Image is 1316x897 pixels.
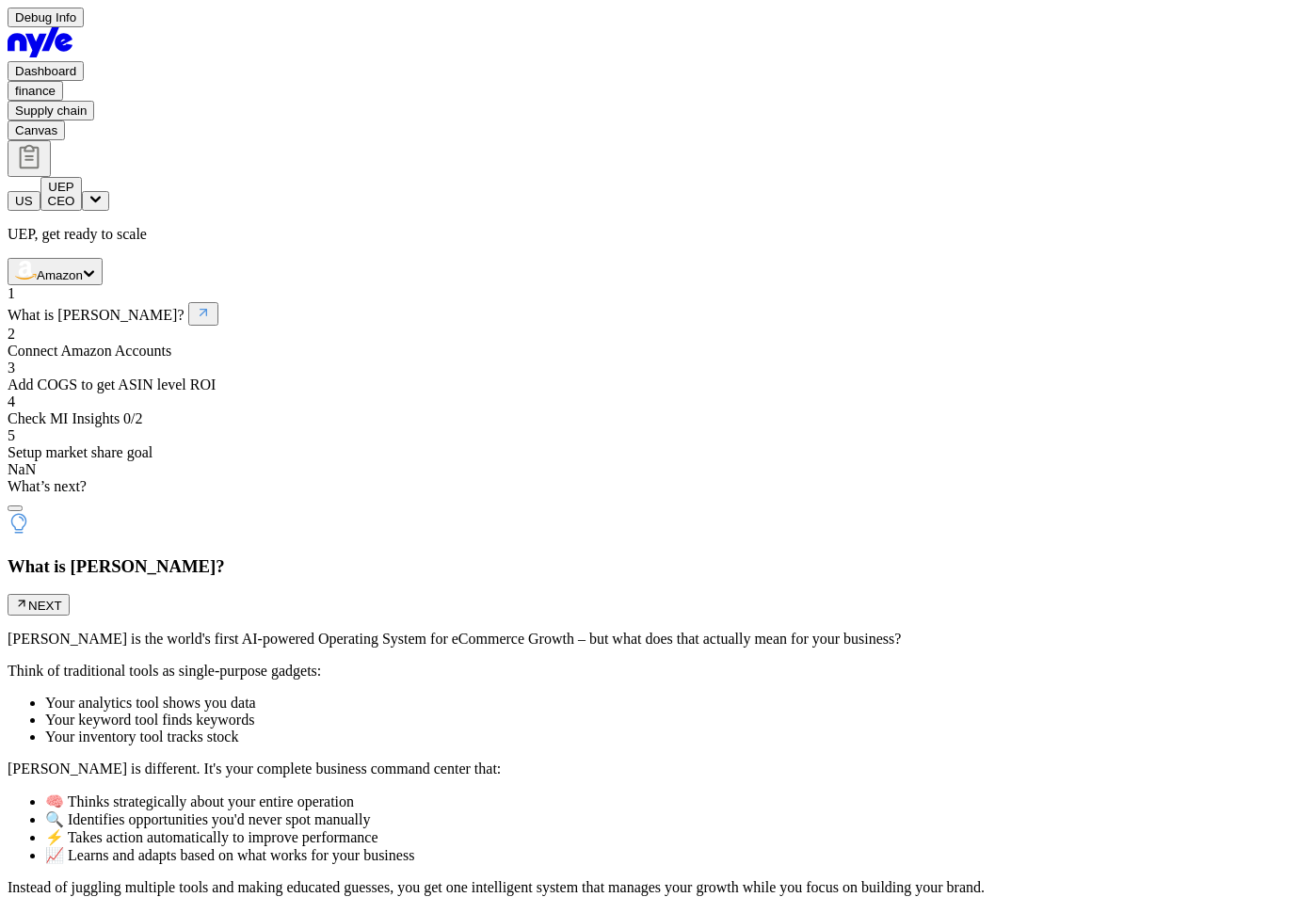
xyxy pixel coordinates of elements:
button: Supply chain [8,101,94,120]
button: Canvas [8,120,65,140]
p: Instead of juggling multiple tools and making educated guesses, you get one intelligent system th... [8,879,1308,896]
p: [PERSON_NAME] is the world's first AI-powered Operating System for eCommerce Growth – but what do... [8,631,1308,648]
span: Add COGS to get ASIN level ROI [8,376,216,392]
li: 🔍 Identifies opportunities you'd never spot manually [45,810,1308,828]
p: UEP, get ready to scale [8,226,1308,243]
span: Setup market share goal [8,444,152,460]
li: Your analytics tool shows you data [45,695,1308,712]
button: US [8,191,40,211]
div: 1 [8,285,1308,302]
button: NEXT [8,594,70,616]
div: AmazonAmazon [8,258,1308,285]
span: Amazon [37,268,83,282]
p: Think of traditional tools as single-purpose gadgets: [8,663,1308,680]
div: UEP [48,180,75,194]
div: 2 [8,326,1308,343]
li: 🧠 Thinks strategically about your entire operation [45,793,1308,810]
li: Your inventory tool tracks stock [45,729,1308,745]
span: Debug Info [15,10,76,24]
button: UEPCEO [40,177,83,211]
button: Dashboard [8,61,84,81]
p: [PERSON_NAME] is different. It's your complete business command center that: [8,761,1308,777]
img: Amazon [15,261,37,280]
div: CEO [48,194,75,208]
button: Amazon [8,258,103,285]
button: finance [8,81,63,101]
span: What is [PERSON_NAME]? [8,307,188,323]
li: 📈 Learns and adapts based on what works for your business [45,846,1308,864]
div: 5 [8,427,1308,444]
span: Connect Amazon Accounts [8,343,171,359]
span: Check MI Insights 0/2 [8,410,143,426]
li: ⚡ Takes action automatically to improve performance [45,828,1308,846]
div: NaN [8,461,1308,478]
li: Your keyword tool finds keywords [45,712,1308,729]
button: Debug Info [8,8,84,27]
div: 3 [8,360,1308,376]
h3: What is [PERSON_NAME]? [8,556,1308,577]
span: What’s next? [8,478,87,494]
img: LightBulb [8,512,30,535]
div: 4 [8,393,1308,410]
